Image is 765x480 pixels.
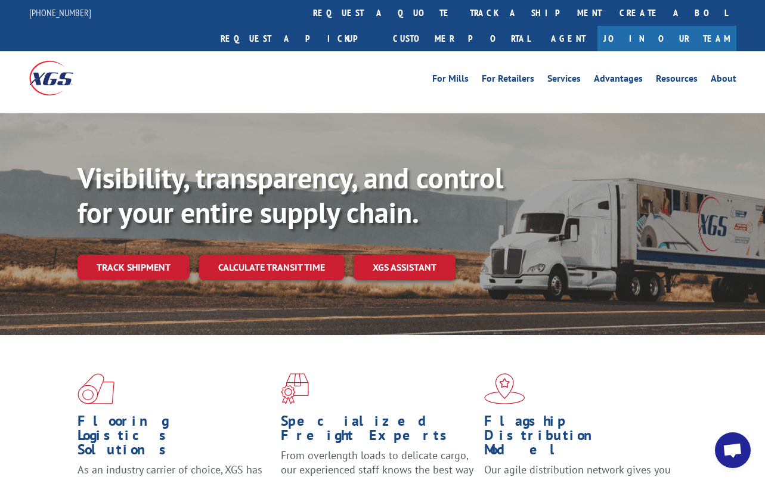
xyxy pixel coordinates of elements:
[29,7,91,18] a: [PHONE_NUMBER]
[212,26,384,51] a: Request a pickup
[597,26,736,51] a: Join Our Team
[656,74,698,87] a: Resources
[539,26,597,51] a: Agent
[547,74,581,87] a: Services
[199,255,344,280] a: Calculate transit time
[484,414,679,463] h1: Flagship Distribution Model
[78,373,114,404] img: xgs-icon-total-supply-chain-intelligence-red
[711,74,736,87] a: About
[78,414,272,463] h1: Flooring Logistics Solutions
[432,74,469,87] a: For Mills
[484,373,525,404] img: xgs-icon-flagship-distribution-model-red
[281,373,309,404] img: xgs-icon-focused-on-flooring-red
[594,74,643,87] a: Advantages
[715,432,751,468] div: Open chat
[384,26,539,51] a: Customer Portal
[482,74,534,87] a: For Retailers
[78,255,190,280] a: Track shipment
[354,255,456,280] a: XGS ASSISTANT
[78,159,503,231] b: Visibility, transparency, and control for your entire supply chain.
[281,414,475,448] h1: Specialized Freight Experts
